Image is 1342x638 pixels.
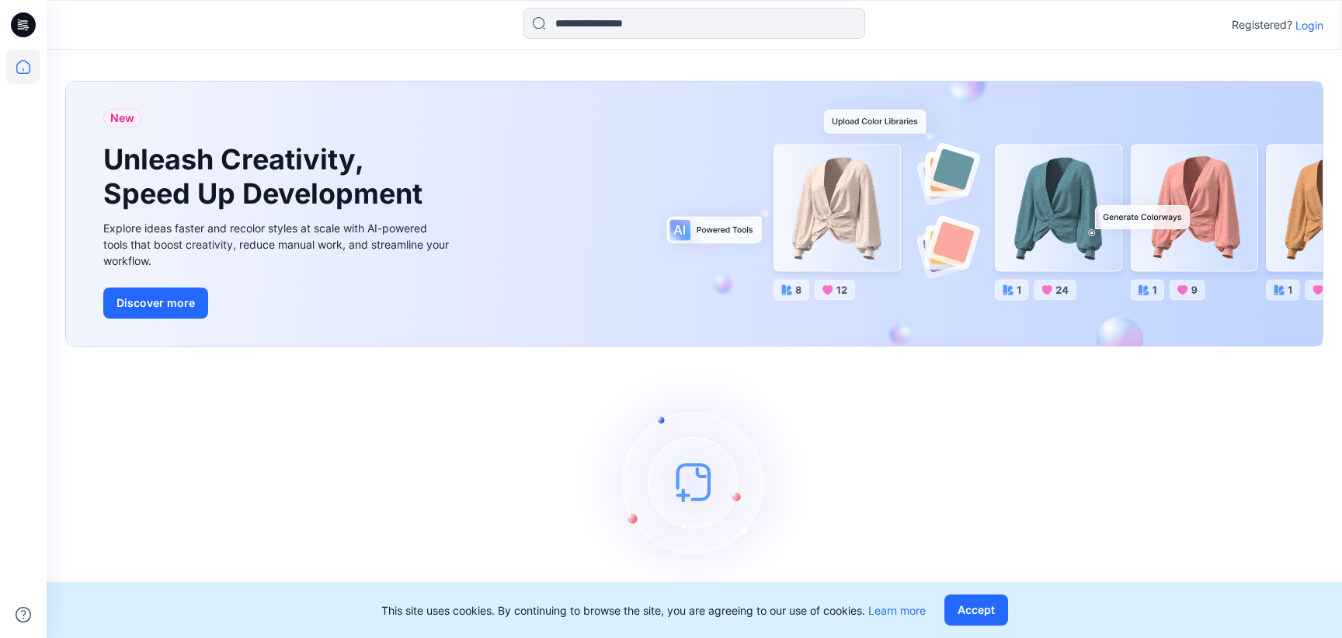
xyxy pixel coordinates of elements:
h1: Unleash Creativity, Speed Up Development [103,143,429,210]
a: Learn more [868,604,926,617]
p: This site uses cookies. By continuing to browse the site, you are agreeing to our use of cookies. [381,602,926,619]
p: Login [1295,17,1323,33]
button: Discover more [103,288,208,319]
a: Discover more [103,288,453,319]
img: empty-state-image.svg [578,365,811,598]
span: New [110,109,134,127]
div: Explore ideas faster and recolor styles at scale with AI-powered tools that boost creativity, red... [103,220,453,269]
button: Accept [944,594,1008,626]
p: Registered? [1232,16,1292,34]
